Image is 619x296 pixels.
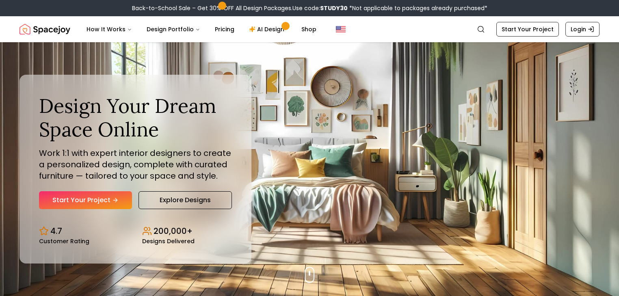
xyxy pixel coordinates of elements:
button: How It Works [80,21,139,37]
img: United States [336,24,346,34]
button: Design Portfolio [140,21,207,37]
span: *Not applicable to packages already purchased* [348,4,487,12]
div: Back-to-School Sale – Get 30% OFF All Design Packages. [132,4,487,12]
p: 4.7 [50,225,62,237]
nav: Main [80,21,323,37]
div: Design stats [39,219,232,244]
a: Spacejoy [19,21,70,37]
a: Explore Designs [139,191,232,209]
span: Use code: [292,4,348,12]
small: Customer Rating [39,238,89,244]
a: Pricing [208,21,241,37]
p: 200,000+ [154,225,193,237]
a: AI Design [242,21,293,37]
p: Work 1:1 with expert interior designers to create a personalized design, complete with curated fu... [39,147,232,181]
a: Start Your Project [39,191,132,209]
small: Designs Delivered [142,238,195,244]
a: Start Your Project [496,22,559,37]
nav: Global [19,16,600,42]
a: Login [565,22,600,37]
a: Shop [295,21,323,37]
b: STUDY30 [320,4,348,12]
h1: Design Your Dream Space Online [39,94,232,141]
img: Spacejoy Logo [19,21,70,37]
